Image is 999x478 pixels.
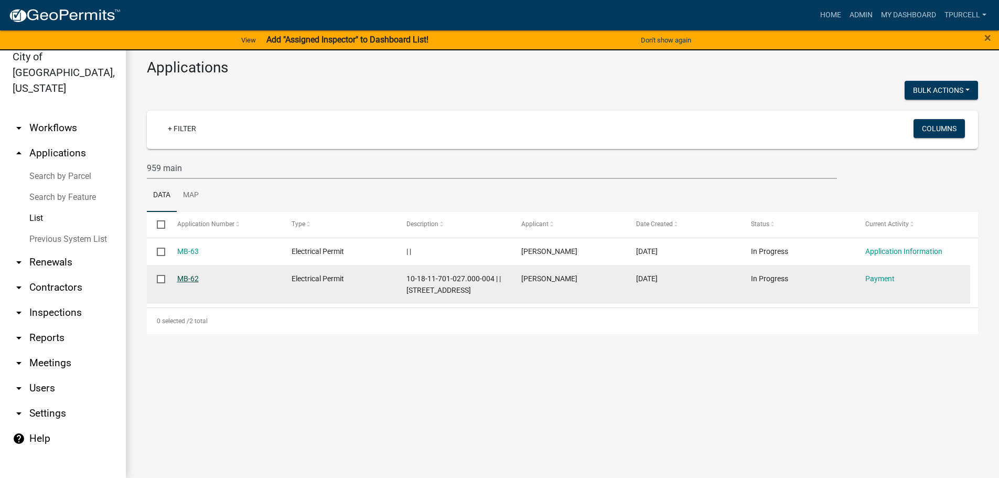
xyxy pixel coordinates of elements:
datatable-header-cell: Description [396,212,511,237]
span: | | [406,247,411,256]
a: Data [147,179,177,213]
a: Application Information [865,247,942,256]
a: + Filter [159,119,205,138]
datatable-header-cell: Select [147,212,167,237]
a: Map [177,179,205,213]
span: × [984,30,991,45]
i: arrow_drop_down [13,357,25,369]
span: Status [751,220,769,228]
i: arrow_drop_down [13,306,25,319]
datatable-header-cell: Current Activity [855,212,970,237]
i: arrow_drop_down [13,256,25,269]
i: arrow_drop_down [13,407,25,420]
a: Admin [845,5,877,25]
span: Electrical Permit [292,247,344,256]
i: arrow_drop_down [13,281,25,294]
a: View [237,31,260,49]
a: Payment [865,274,895,283]
datatable-header-cell: Type [282,212,396,237]
i: arrow_drop_up [13,147,25,160]
span: 01/05/2024 [636,247,658,256]
i: help [13,432,25,445]
button: Don't show again [637,31,695,49]
span: 01/05/2024 [636,274,658,283]
button: Columns [914,119,965,138]
span: Type [292,220,305,228]
button: Bulk Actions [905,81,978,100]
h3: Applications [147,59,978,77]
a: Home [816,5,845,25]
datatable-header-cell: Status [740,212,855,237]
i: arrow_drop_down [13,332,25,344]
datatable-header-cell: Applicant [511,212,626,237]
span: Date Created [636,220,673,228]
span: Application Number [177,220,234,228]
a: MB-63 [177,247,199,256]
span: Derek Coombs [521,247,577,256]
div: 2 total [147,308,978,334]
span: 10-18-11-701-027.000-004 | | 959 MAIN STREET0 [406,274,501,295]
datatable-header-cell: Date Created [626,212,741,237]
span: In Progress [751,274,788,283]
span: Description [406,220,438,228]
span: 0 selected / [157,317,189,325]
i: arrow_drop_down [13,122,25,134]
datatable-header-cell: Application Number [167,212,282,237]
strong: Add "Assigned Inspector" to Dashboard List! [266,35,428,45]
span: Applicant [521,220,549,228]
a: My Dashboard [877,5,940,25]
a: MB-62 [177,274,199,283]
a: Tpurcell [940,5,991,25]
i: arrow_drop_down [13,382,25,395]
span: In Progress [751,247,788,256]
span: Derek Coombs [521,274,577,283]
input: Search for applications [147,157,837,179]
span: Electrical Permit [292,274,344,283]
button: Close [984,31,991,44]
span: Current Activity [865,220,909,228]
